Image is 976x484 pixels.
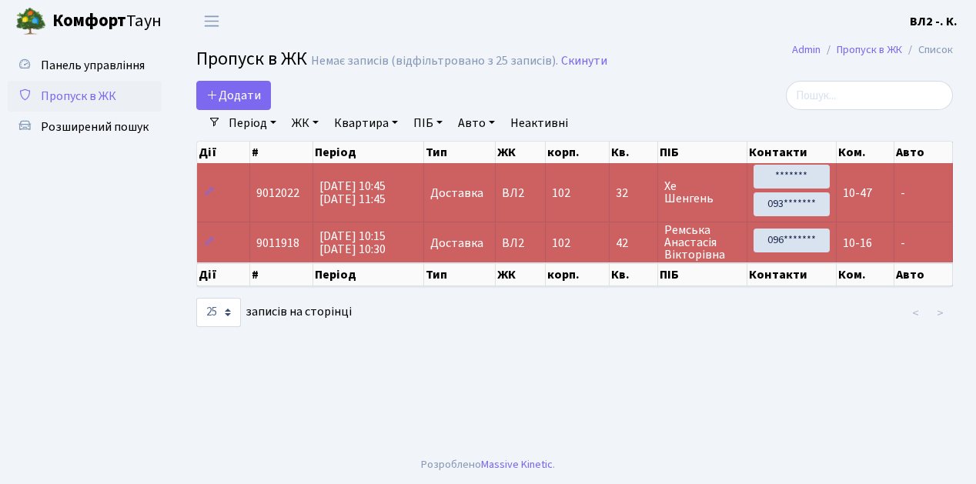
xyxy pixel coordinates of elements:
a: Massive Kinetic [481,456,553,472]
span: Додати [206,87,261,104]
th: Контакти [747,142,837,163]
span: Розширений пошук [41,118,149,135]
a: Період [222,110,282,136]
span: [DATE] 10:15 [DATE] 10:30 [319,228,386,258]
th: Ком. [837,263,895,286]
span: 32 [616,187,652,199]
div: Розроблено . [421,456,555,473]
th: ЖК [496,142,545,163]
span: 9012022 [256,185,299,202]
span: Панель управління [41,57,145,74]
th: корп. [546,142,610,163]
span: ВЛ2 [502,187,538,199]
a: Квартира [328,110,404,136]
img: logo.png [15,6,46,37]
span: Ремська Анастасія Вікторівна [664,224,740,261]
th: Авто [894,263,953,286]
li: Список [902,42,953,58]
a: Розширений пошук [8,112,162,142]
a: ПІБ [407,110,449,136]
th: Тип [424,142,496,163]
a: ВЛ2 -. К. [910,12,958,31]
select: записів на сторінці [196,298,241,327]
a: Неактивні [504,110,574,136]
span: 10-16 [843,235,872,252]
a: Пропуск в ЖК [837,42,902,58]
span: Доставка [430,187,483,199]
span: ВЛ2 [502,237,538,249]
th: Кв. [610,263,659,286]
a: Панель управління [8,50,162,81]
th: Тип [424,263,496,286]
b: Комфорт [52,8,126,33]
span: 42 [616,237,652,249]
a: Admin [792,42,821,58]
span: 10-47 [843,185,872,202]
th: ЖК [496,263,545,286]
span: 102 [552,235,570,252]
th: Дії [197,263,250,286]
span: Пропуск в ЖК [41,88,116,105]
a: Авто [452,110,501,136]
th: Період [313,263,424,286]
th: Ком. [837,142,895,163]
span: - [901,185,905,202]
th: Дії [197,142,250,163]
th: ПІБ [658,142,747,163]
span: Доставка [430,237,483,249]
b: ВЛ2 -. К. [910,13,958,30]
a: ЖК [286,110,325,136]
button: Переключити навігацію [192,8,231,34]
a: Скинути [561,54,607,68]
span: 9011918 [256,235,299,252]
span: - [901,235,905,252]
th: Період [313,142,424,163]
th: Авто [894,142,953,163]
th: ПІБ [658,263,747,286]
a: Пропуск в ЖК [8,81,162,112]
nav: breadcrumb [769,34,976,66]
th: # [250,142,313,163]
div: Немає записів (відфільтровано з 25 записів). [311,54,558,68]
th: Кв. [610,142,659,163]
th: # [250,263,313,286]
input: Пошук... [786,81,953,110]
th: Контакти [747,263,837,286]
a: Додати [196,81,271,110]
th: корп. [546,263,610,286]
span: Пропуск в ЖК [196,45,307,72]
span: Таун [52,8,162,35]
span: Хе Шенгень [664,180,740,205]
span: 102 [552,185,570,202]
span: [DATE] 10:45 [DATE] 11:45 [319,178,386,208]
label: записів на сторінці [196,298,352,327]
